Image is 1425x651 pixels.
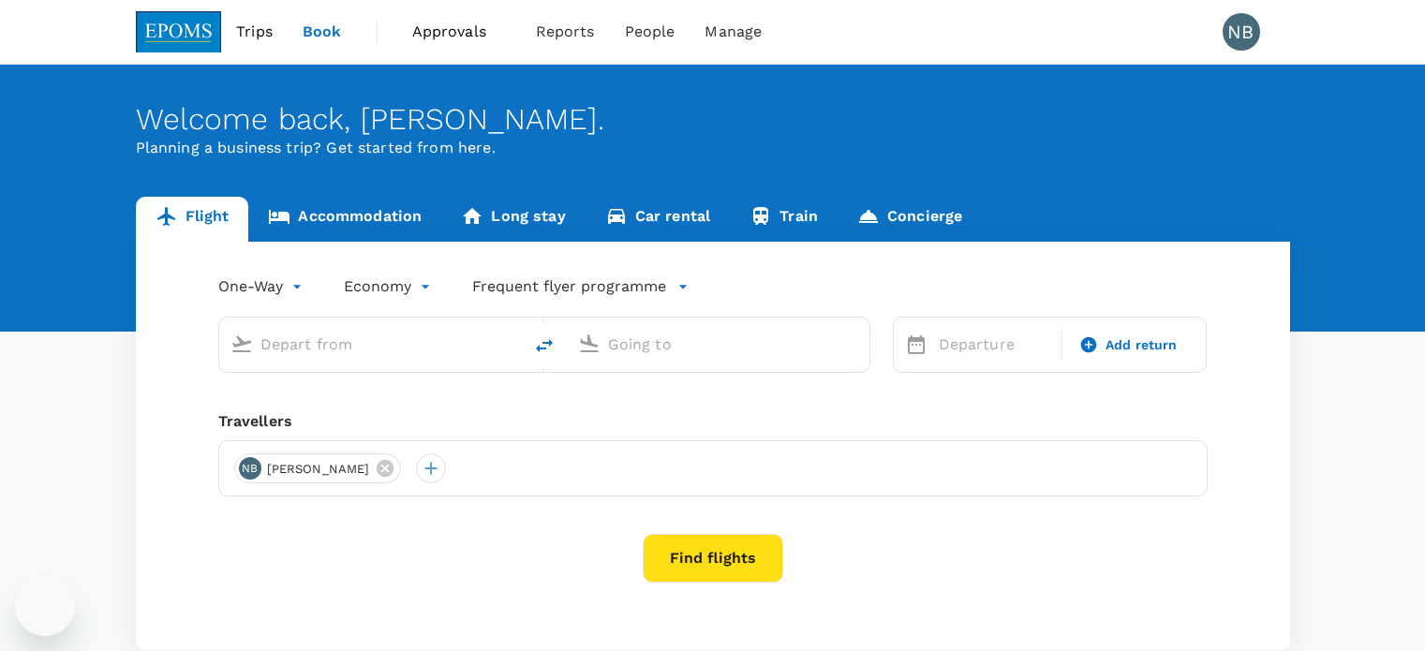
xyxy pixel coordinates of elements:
input: Depart from [260,330,482,359]
a: Long stay [441,197,585,242]
div: One-Way [218,272,306,302]
p: Planning a business trip? Get started from here. [136,137,1290,159]
span: Book [303,21,342,43]
a: Accommodation [248,197,441,242]
a: Flight [136,197,249,242]
div: Travellers [218,410,1208,433]
div: NB [239,457,261,480]
div: Economy [344,272,435,302]
div: Welcome back , [PERSON_NAME] . [136,102,1290,137]
span: Manage [705,21,762,43]
button: delete [522,323,567,368]
span: People [625,21,675,43]
a: Car rental [586,197,731,242]
a: Concierge [838,197,982,242]
div: NB[PERSON_NAME] [234,453,402,483]
a: Train [730,197,838,242]
button: Find flights [643,534,783,583]
button: Open [856,342,860,346]
button: Open [509,342,512,346]
iframe: Button to launch messaging window [15,576,75,636]
p: Frequent flyer programme [472,275,666,298]
div: NB [1223,13,1260,51]
span: Approvals [412,21,506,43]
span: Trips [236,21,273,43]
img: EPOMS SDN BHD [136,11,222,52]
span: Add return [1106,335,1178,355]
span: [PERSON_NAME] [256,460,381,479]
input: Going to [608,330,830,359]
button: Frequent flyer programme [472,275,689,298]
span: Reports [536,21,595,43]
p: Departure [939,333,1049,356]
